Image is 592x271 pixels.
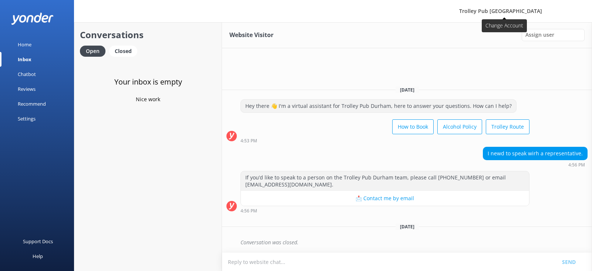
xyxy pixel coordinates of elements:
div: Closed [109,46,137,57]
span: Assign user [525,31,554,39]
div: Settings [18,111,36,126]
div: If you’d like to speak to a person on the Trolley Pub Durham team, please call [PHONE_NUMBER] or ... [241,171,529,191]
div: Support Docs [23,234,53,249]
div: Oct 05 2025 03:56pm (UTC -05:00) America/Cancun [483,162,588,167]
strong: 4:56 PM [568,163,585,167]
p: Nice work [136,95,160,103]
div: Assign User [522,29,585,41]
h2: Conversations [80,28,216,42]
div: Home [18,37,31,52]
div: Open [80,46,105,57]
h3: Website Visitor [229,30,273,40]
div: Recommend [18,96,46,111]
div: Oct 05 2025 03:53pm (UTC -05:00) America/Cancun [240,138,529,143]
button: 📩 Contact me by email [241,191,529,206]
div: Oct 05 2025 03:56pm (UTC -05:00) America/Cancun [240,208,529,213]
div: Inbox [18,52,31,67]
span: Trolley Pub [GEOGRAPHIC_DATA] [459,7,542,14]
div: Reviews [18,82,36,96]
span: [DATE] [396,224,419,230]
a: Open [80,47,109,55]
button: How to Book [392,119,434,134]
span: [DATE] [396,87,419,93]
img: yonder-white-logo.png [11,13,54,25]
div: Help [33,249,43,264]
div: Chatbot [18,67,36,82]
div: 2025-10-10T15:03:22.069 [226,236,588,249]
strong: 4:53 PM [240,139,257,143]
div: Conversation was closed. [240,236,588,249]
div: Hey there 👋 I'm a virtual assistant for Trolley Pub Durham, here to answer your questions. How ca... [241,100,516,112]
button: Alcohol Policy [437,119,482,134]
button: Trolley Route [486,119,529,134]
strong: 4:56 PM [240,209,257,213]
h3: Your inbox is empty [114,76,182,88]
a: Closed [109,47,141,55]
div: I newd to speak wirh a representative. [483,147,587,160]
